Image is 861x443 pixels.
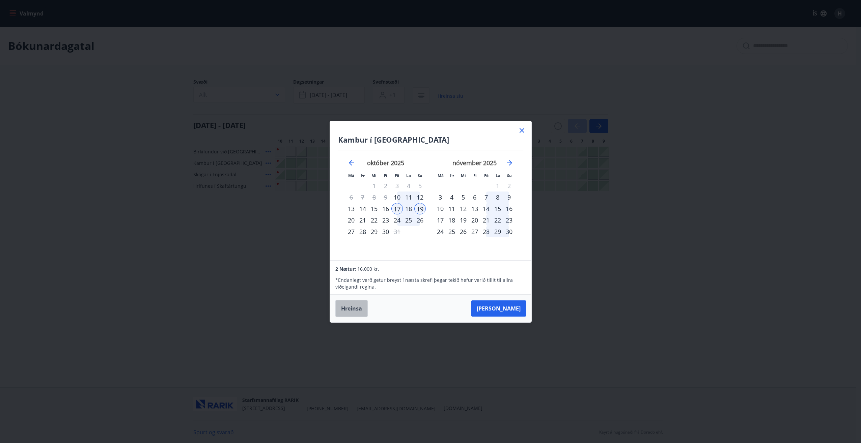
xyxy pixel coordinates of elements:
[368,191,380,203] td: Not available. miðvikudagur, 8. október 2025
[469,191,480,203] td: Choose fimmtudagur, 6. nóvember 2025 as your check-in date. It’s available.
[403,203,414,214] div: 18
[469,203,480,214] div: 13
[503,214,515,226] div: 23
[435,203,446,214] td: Choose mánudagur, 10. nóvember 2025 as your check-in date. It’s available.
[403,180,414,191] td: Not available. laugardagur, 4. október 2025
[480,203,492,214] div: 14
[435,203,446,214] div: 10
[457,226,469,237] td: Choose miðvikudagur, 26. nóvember 2025 as your check-in date. It’s available.
[380,203,391,214] td: Choose fimmtudagur, 16. október 2025 as your check-in date. It’s available.
[406,173,411,178] small: La
[492,191,503,203] td: Choose laugardagur, 8. nóvember 2025 as your check-in date. It’s available.
[484,173,489,178] small: Fö
[367,159,404,167] strong: október 2025
[368,226,380,237] div: 29
[435,214,446,226] td: Choose mánudagur, 17. nóvember 2025 as your check-in date. It’s available.
[380,226,391,237] td: Choose fimmtudagur, 30. október 2025 as your check-in date. It’s available.
[391,180,403,191] td: Not available. föstudagur, 3. október 2025
[384,173,387,178] small: Fi
[380,191,391,203] td: Not available. fimmtudagur, 9. október 2025
[335,300,368,317] button: Hreinsa
[368,214,380,226] div: 22
[480,226,492,237] td: Choose föstudagur, 28. nóvember 2025 as your check-in date. It’s available.
[357,226,368,237] td: Choose þriðjudagur, 28. október 2025 as your check-in date. It’s available.
[471,300,526,317] button: [PERSON_NAME]
[469,226,480,237] td: Choose fimmtudagur, 27. nóvember 2025 as your check-in date. It’s available.
[446,214,457,226] td: Choose þriðjudagur, 18. nóvember 2025 as your check-in date. It’s available.
[403,203,414,214] td: Selected. laugardagur, 18. október 2025
[414,191,426,203] td: Choose sunnudagur, 12. október 2025 as your check-in date. It’s available.
[480,226,492,237] div: 28
[435,226,446,237] td: Choose mánudagur, 24. nóvember 2025 as your check-in date. It’s available.
[507,173,512,178] small: Su
[503,203,515,214] td: Choose sunnudagur, 16. nóvember 2025 as your check-in date. It’s available.
[391,203,403,214] div: 17
[480,214,492,226] td: Choose föstudagur, 21. nóvember 2025 as your check-in date. It’s available.
[438,173,444,178] small: Má
[446,203,457,214] div: 11
[469,214,480,226] div: 20
[414,214,426,226] td: Choose sunnudagur, 26. október 2025 as your check-in date. It’s available.
[391,191,403,203] div: Aðeins innritun í boði
[380,203,391,214] div: 16
[446,191,457,203] div: 4
[473,173,477,178] small: Fi
[492,226,503,237] div: 29
[368,203,380,214] div: 15
[469,191,480,203] div: 6
[357,266,379,272] span: 16.000 kr.
[380,214,391,226] div: 23
[391,214,403,226] div: 24
[503,191,515,203] div: 9
[414,203,426,214] div: 19
[457,214,469,226] div: 19
[345,226,357,237] td: Choose mánudagur, 27. október 2025 as your check-in date. It’s available.
[446,203,457,214] td: Choose þriðjudagur, 11. nóvember 2025 as your check-in date. It’s available.
[492,214,503,226] td: Choose laugardagur, 22. nóvember 2025 as your check-in date. It’s available.
[348,173,354,178] small: Má
[357,214,368,226] td: Choose þriðjudagur, 21. október 2025 as your check-in date. It’s available.
[446,226,457,237] div: 25
[492,226,503,237] td: Choose laugardagur, 29. nóvember 2025 as your check-in date. It’s available.
[391,226,403,237] td: Choose föstudagur, 31. október 2025 as your check-in date. It’s available.
[480,191,492,203] div: 7
[368,226,380,237] td: Choose miðvikudagur, 29. október 2025 as your check-in date. It’s available.
[480,214,492,226] div: 21
[357,214,368,226] div: 21
[446,226,457,237] td: Choose þriðjudagur, 25. nóvember 2025 as your check-in date. It’s available.
[380,226,391,237] div: 30
[368,203,380,214] td: Choose miðvikudagur, 15. október 2025 as your check-in date. It’s available.
[503,214,515,226] td: Choose sunnudagur, 23. nóvember 2025 as your check-in date. It’s available.
[452,159,497,167] strong: nóvember 2025
[371,173,377,178] small: Mi
[461,173,466,178] small: Mi
[338,135,523,145] h4: Kambur í [GEOGRAPHIC_DATA]
[450,173,454,178] small: Þr
[446,214,457,226] div: 18
[357,191,368,203] td: Not available. þriðjudagur, 7. október 2025
[345,203,357,214] td: Choose mánudagur, 13. október 2025 as your check-in date. It’s available.
[492,180,503,191] td: Not available. laugardagur, 1. nóvember 2025
[469,226,480,237] div: 27
[418,173,422,178] small: Su
[480,191,492,203] td: Choose föstudagur, 7. nóvember 2025 as your check-in date. It’s available.
[345,203,357,214] div: 13
[435,191,446,203] td: Choose mánudagur, 3. nóvember 2025 as your check-in date. It’s available.
[469,203,480,214] td: Choose fimmtudagur, 13. nóvember 2025 as your check-in date. It’s available.
[492,203,503,214] td: Choose laugardagur, 15. nóvember 2025 as your check-in date. It’s available.
[391,191,403,203] td: Choose föstudagur, 10. október 2025 as your check-in date. It’s available.
[496,173,500,178] small: La
[361,173,365,178] small: Þr
[505,159,513,167] div: Move forward to switch to the next month.
[368,180,380,191] td: Not available. miðvikudagur, 1. október 2025
[403,191,414,203] td: Choose laugardagur, 11. október 2025 as your check-in date. It’s available.
[414,214,426,226] div: 26
[414,203,426,214] td: Selected as end date. sunnudagur, 19. október 2025
[457,214,469,226] td: Choose miðvikudagur, 19. nóvember 2025 as your check-in date. It’s available.
[492,214,503,226] div: 22
[357,226,368,237] div: 28
[380,180,391,191] td: Not available. fimmtudagur, 2. október 2025
[391,214,403,226] td: Choose föstudagur, 24. október 2025 as your check-in date. It’s available.
[345,214,357,226] td: Choose mánudagur, 20. október 2025 as your check-in date. It’s available.
[446,191,457,203] td: Choose þriðjudagur, 4. nóvember 2025 as your check-in date. It’s available.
